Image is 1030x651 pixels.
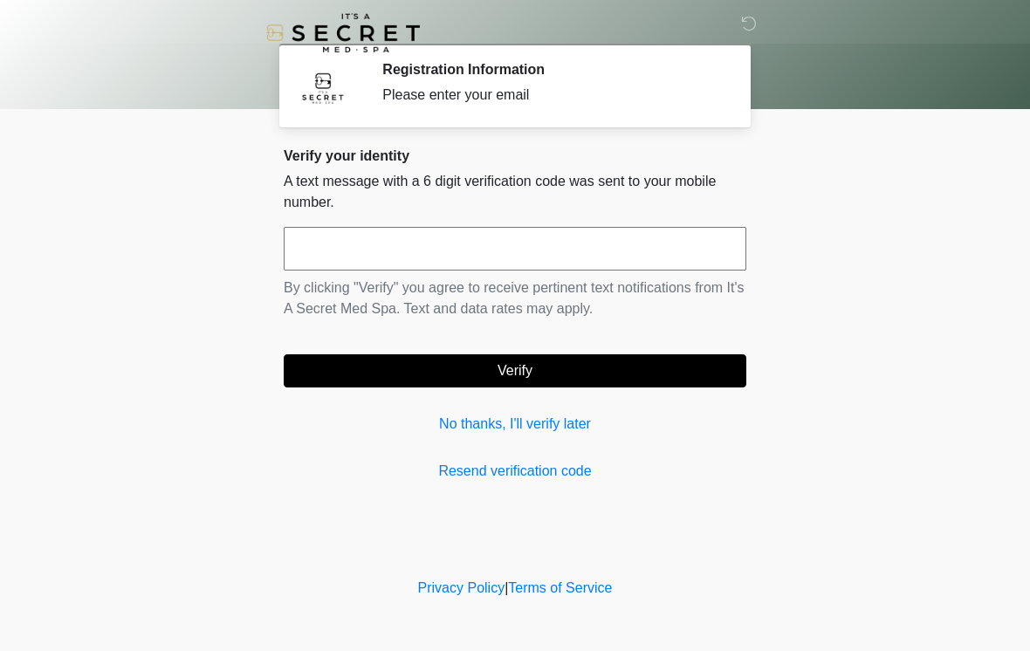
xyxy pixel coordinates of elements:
a: No thanks, I'll verify later [284,414,746,435]
a: Terms of Service [508,580,612,595]
button: Verify [284,354,746,387]
h2: Verify your identity [284,147,746,164]
a: Resend verification code [284,461,746,482]
div: Please enter your email [382,85,720,106]
p: By clicking "Verify" you agree to receive pertinent text notifications from It's A Secret Med Spa... [284,278,746,319]
a: Privacy Policy [418,580,505,595]
p: A text message with a 6 digit verification code was sent to your mobile number. [284,171,746,213]
img: Agent Avatar [297,61,349,113]
h2: Registration Information [382,61,720,78]
img: It's A Secret Med Spa Logo [266,13,420,52]
a: | [505,580,508,595]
